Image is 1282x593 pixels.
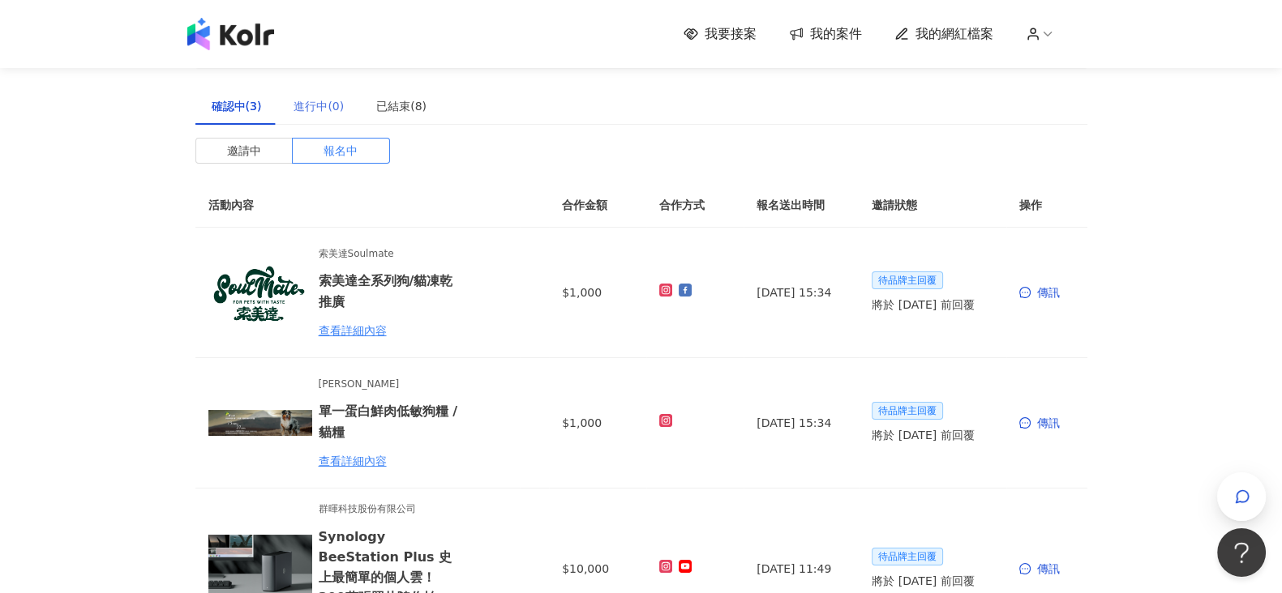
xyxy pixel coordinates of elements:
th: 合作金額 [549,183,646,228]
th: 邀請狀態 [859,183,1005,228]
span: message [1019,287,1031,298]
span: 將於 [DATE] 前回覆 [872,572,974,590]
img: 索美達凍乾生食 [208,241,312,344]
span: 索美達Soulmate [319,246,461,262]
span: 邀請中 [227,139,261,163]
img: logo [187,18,274,50]
span: 我的案件 [810,25,862,43]
span: 報名中 [324,139,358,163]
th: 報名送出時間 [744,183,859,228]
div: 傳訊 [1019,284,1074,301]
a: 我要接案 [684,25,757,43]
span: [PERSON_NAME] [319,377,461,392]
span: 我要接案 [705,25,757,43]
h6: 索美達全系列狗/貓凍乾推廣 [319,271,461,311]
div: 傳訊 [1019,560,1074,578]
span: 將於 [DATE] 前回覆 [872,426,974,444]
span: message [1019,563,1031,574]
div: 查看詳細內容 [319,452,461,470]
th: 操作 [1006,183,1087,228]
td: [DATE] 15:34 [744,358,859,488]
span: 群暉科技股份有限公司 [319,501,461,517]
th: 活動內容 [195,183,520,228]
div: 傳訊 [1019,414,1074,432]
iframe: Help Scout Beacon - Open [1217,528,1266,577]
span: 待品牌主回覆 [872,548,943,565]
h6: 單一蛋白鮮肉低敏狗糧 / 貓糧 [319,401,461,442]
a: 我的案件 [789,25,862,43]
span: message [1019,417,1031,429]
td: $1,000 [549,228,646,358]
img: ⭐單一蛋白鮮肉低敏狗糧 / 貓糧 [208,371,312,475]
span: 待品牌主回覆 [872,402,943,420]
span: 將於 [DATE] 前回覆 [872,296,974,314]
td: $1,000 [549,358,646,488]
div: 查看詳細內容 [319,322,461,339]
td: [DATE] 15:34 [744,228,859,358]
span: 待品牌主回覆 [872,271,943,289]
span: 我的網紅檔案 [915,25,993,43]
div: 進行中(0) [294,97,344,115]
div: 已結束(8) [376,97,427,115]
th: 合作方式 [646,183,744,228]
a: 我的網紅檔案 [894,25,993,43]
div: 確認中(3) [212,97,262,115]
